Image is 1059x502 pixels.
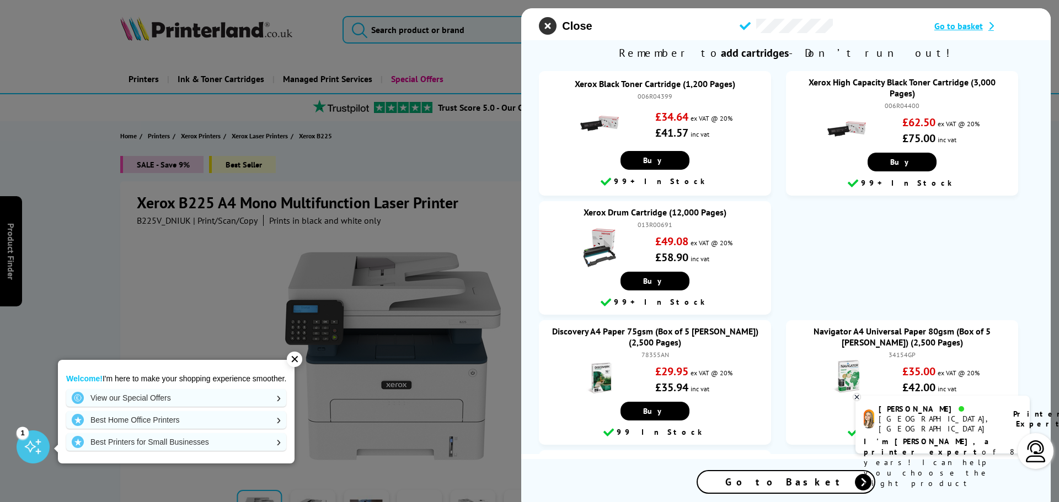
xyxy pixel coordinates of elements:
[655,234,688,249] strong: £49.08
[655,380,688,395] strong: £35.94
[934,20,983,31] span: Go to basket
[938,385,956,393] span: inc vat
[580,104,619,143] img: Xerox Black Toner Cartridge (1,200 Pages)
[66,374,103,383] strong: Welcome!
[890,157,914,167] span: Buy
[550,350,760,359] div: 78355AN
[539,17,592,35] button: close modal
[287,352,302,367] div: ✕
[879,404,999,414] div: [PERSON_NAME]
[691,114,732,122] span: ex VAT @ 20%
[580,359,619,397] img: Discovery A4 Paper 75gsm (Box of 5 Reams) (2,500 Pages)
[934,20,1033,31] a: Go to basket
[938,136,956,144] span: inc vat
[827,359,866,397] img: Navigator A4 Universal Paper 80gsm (Box of 5 Reams) (2,500 Pages)
[691,369,732,377] span: ex VAT @ 20%
[791,426,1013,439] div: 99+ In Stock
[655,364,688,379] strong: £29.95
[721,46,789,60] b: add cartridges
[864,436,992,457] b: I'm [PERSON_NAME], a printer expert
[655,126,688,140] strong: £41.57
[797,101,1007,110] div: 006R04400
[550,220,760,229] div: 013R00691
[864,409,874,429] img: amy-livechat.png
[17,427,29,439] div: 1
[691,255,709,263] span: inc vat
[902,115,935,129] strong: £62.50
[66,374,286,384] p: I'm here to make your shopping experience smoother.
[864,436,1021,489] p: of 8 years! I can help you choose the right product
[580,229,619,267] img: Xerox Drum Cartridge (12,000 Pages)
[562,20,592,33] span: Close
[643,276,667,286] span: Buy
[544,175,766,188] div: 99+ In Stock
[66,411,286,429] a: Best Home Office Printers
[66,389,286,407] a: View our Special Offers
[827,110,866,148] img: Xerox High Capacity Black Toner Cartridge (3,000 Pages)
[655,250,688,265] strong: £58.90
[691,239,732,247] span: ex VAT @ 20%
[544,426,766,439] div: 99 In Stock
[691,385,709,393] span: inc vat
[697,470,875,494] a: Go to Basket
[879,414,999,434] div: [GEOGRAPHIC_DATA], [GEOGRAPHIC_DATA]
[938,120,980,128] span: ex VAT @ 20%
[655,110,688,124] strong: £34.64
[66,433,286,451] a: Best Printers for Small Businesses
[643,406,667,416] span: Buy
[725,476,847,488] span: Go to Basket
[814,326,991,348] a: Navigator A4 Universal Paper 80gsm (Box of 5 [PERSON_NAME]) (2,500 Pages)
[1025,440,1047,462] img: user-headset-light.svg
[552,326,758,348] a: Discovery A4 Paper 75gsm (Box of 5 [PERSON_NAME]) (2,500 Pages)
[550,92,760,100] div: 006R04399
[691,130,709,138] span: inc vat
[643,155,667,165] span: Buy
[902,364,935,379] strong: £35.00
[791,177,1013,190] div: 99+ In Stock
[797,350,1007,359] div: 34154GP
[584,207,726,218] a: Xerox Drum Cartridge (12,000 Pages)
[521,40,1051,66] span: Remember to - Don’t run out!
[902,380,935,395] strong: £42.00
[809,77,996,99] a: Xerox High Capacity Black Toner Cartridge (3,000 Pages)
[938,369,980,377] span: ex VAT @ 20%
[544,296,766,309] div: 99+ In Stock
[902,131,935,145] strong: £75.00
[575,78,735,89] a: Xerox Black Toner Cartridge (1,200 Pages)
